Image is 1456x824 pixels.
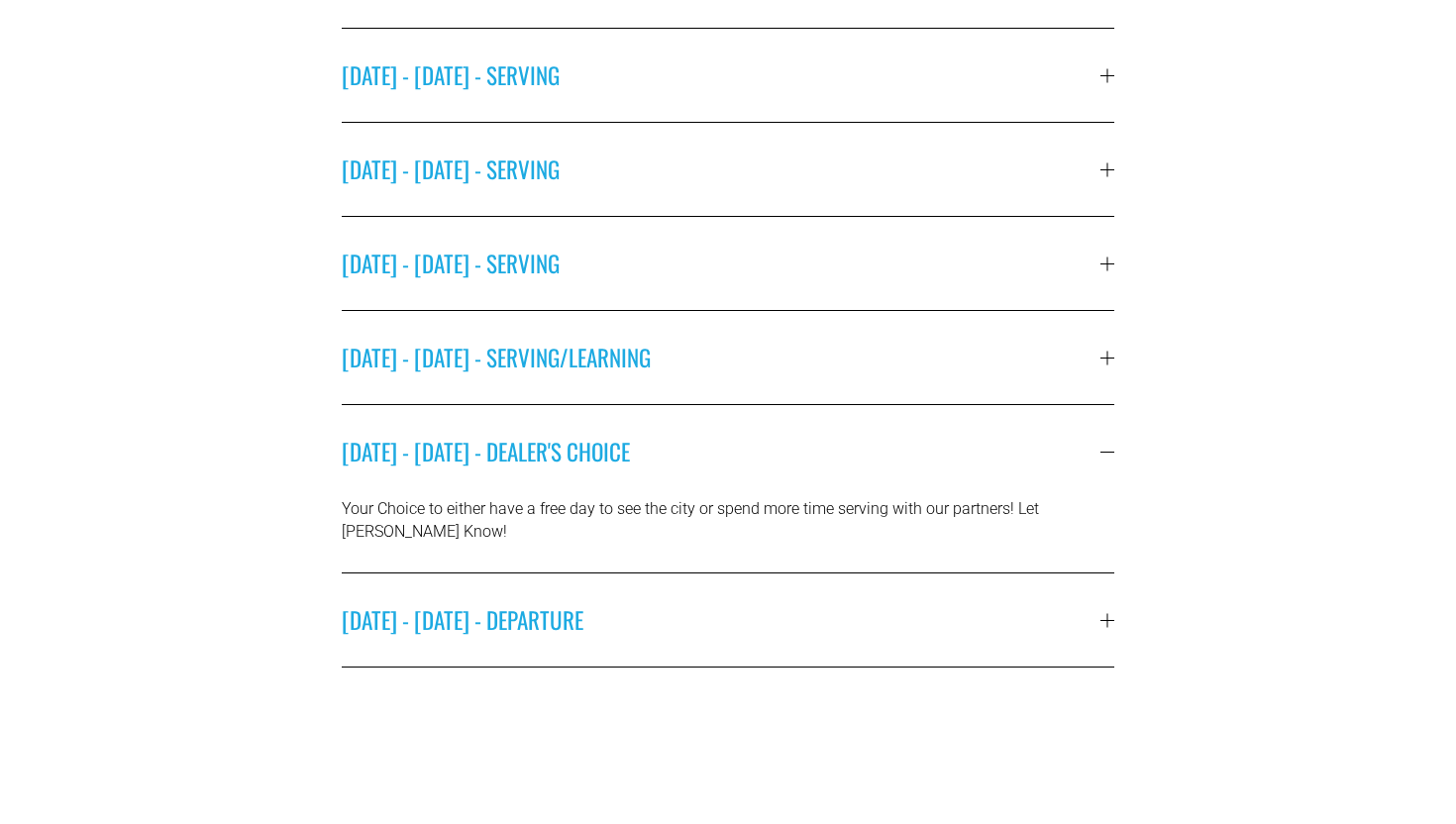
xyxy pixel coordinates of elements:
[342,498,1114,543] p: Your Choice to either have a free day to see the city or spend more time serving with our partner...
[342,217,1114,310] button: [DATE] - [DATE] - SERVING
[342,573,1114,667] button: [DATE] - [DATE] - DEPARTURE
[342,58,1100,92] span: [DATE] - [DATE] - SERVING
[342,341,1100,374] span: [DATE] - [DATE] - SERVING/LEARNING
[342,247,1100,280] span: [DATE] - [DATE] - SERVING
[342,405,1114,498] button: [DATE] - [DATE] - DEALER'S CHOICE
[342,153,1100,186] span: [DATE] - [DATE] - SERVING
[342,123,1114,216] button: [DATE] - [DATE] - SERVING
[342,498,1114,572] div: [DATE] - [DATE] - DEALER'S CHOICE
[342,435,1100,468] span: [DATE] - [DATE] - DEALER'S CHOICE
[342,311,1114,404] button: [DATE] - [DATE] - SERVING/LEARNING
[342,603,1100,637] span: [DATE] - [DATE] - DEPARTURE
[342,29,1114,122] button: [DATE] - [DATE] - SERVING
